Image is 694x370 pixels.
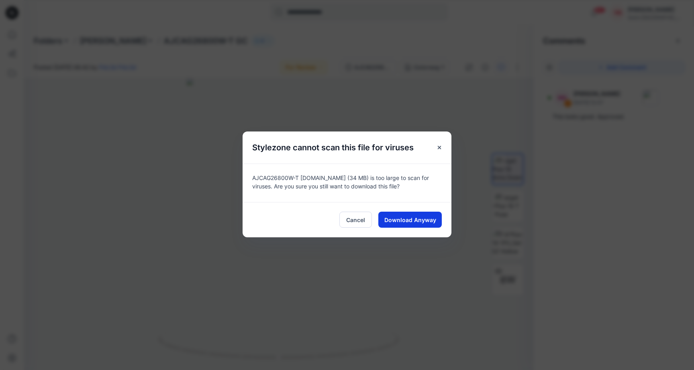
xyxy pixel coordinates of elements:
button: Close [432,140,447,155]
div: AJCAG26800W-T [DOMAIN_NAME] (34 MB) is too large to scan for viruses. Are you sure you still want... [243,164,451,202]
button: Cancel [339,212,372,228]
h5: Stylezone cannot scan this file for viruses [243,131,423,164]
button: Download Anyway [378,212,442,228]
span: Cancel [346,216,365,224]
span: Download Anyway [384,216,436,224]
